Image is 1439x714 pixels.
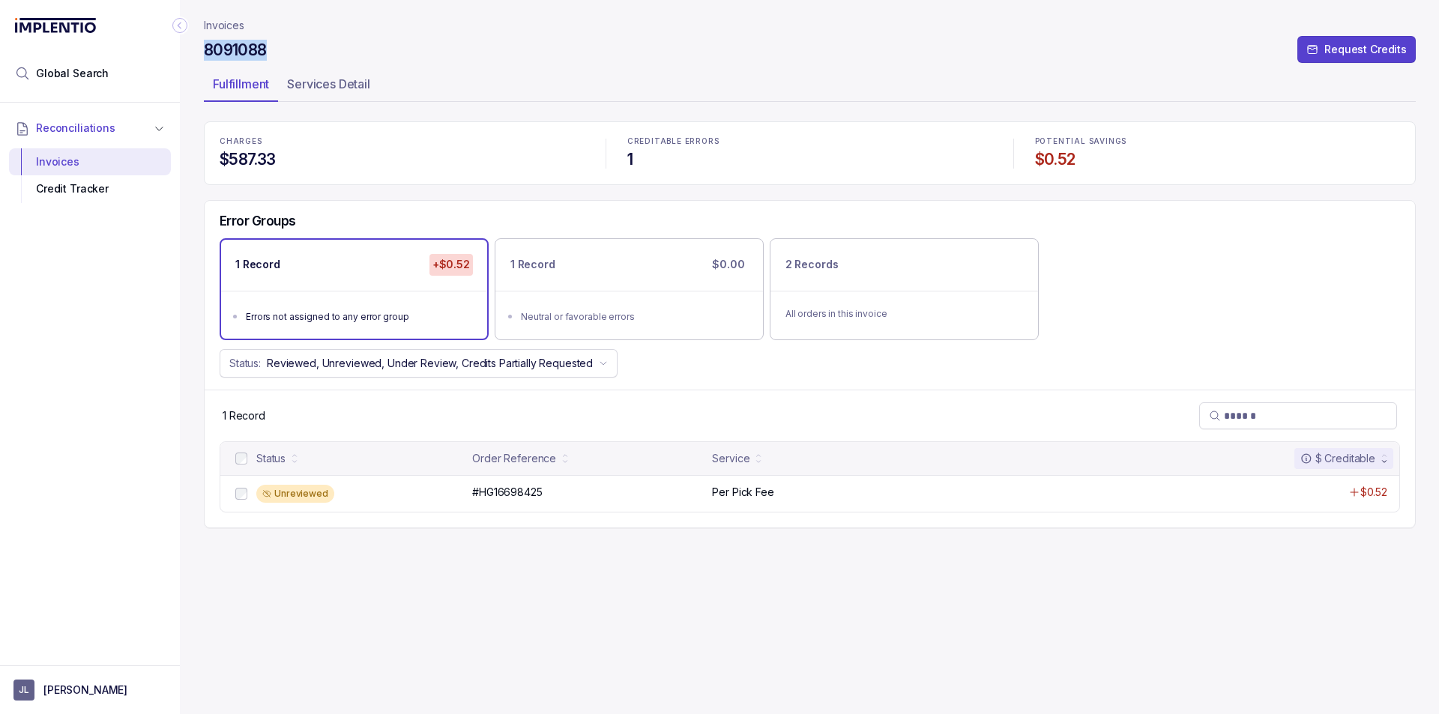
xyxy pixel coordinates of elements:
h4: $0.52 [1035,149,1400,170]
span: Reconciliations [36,121,115,136]
div: Credit Tracker [21,175,159,202]
div: Service [712,451,749,466]
p: $0.00 [709,254,747,275]
div: Reconciliations [9,145,171,206]
div: Errors not assigned to any error group [246,309,471,324]
div: Remaining page entries [223,408,265,423]
div: Unreviewed [256,485,334,503]
li: Tab Services Detail [278,72,379,102]
p: Per Pick Fee [712,485,773,500]
nav: breadcrumb [204,18,244,33]
h5: Error Groups [220,213,296,229]
ul: Tab Group [204,72,1416,102]
p: +$0.52 [429,254,473,275]
p: 1 Record [235,257,280,272]
div: Neutral or favorable errors [521,309,746,324]
div: $ Creditable [1300,451,1375,466]
p: Services Detail [287,75,370,93]
li: Tab Fulfillment [204,72,278,102]
p: Fulfillment [213,75,269,93]
p: CHARGES [220,137,585,146]
h4: 8091088 [204,40,267,61]
span: Global Search [36,66,109,81]
div: Collapse Icon [171,16,189,34]
p: CREDITABLE ERRORS [627,137,992,146]
p: 2 Records [785,257,839,272]
div: Order Reference [472,451,556,466]
a: Invoices [204,18,244,33]
button: User initials[PERSON_NAME] [13,680,166,701]
p: 1 Record [223,408,265,423]
button: Status:Reviewed, Unreviewed, Under Review, Credits Partially Requested [220,349,618,378]
p: #HG16698425 [472,485,542,500]
span: User initials [13,680,34,701]
p: $0.52 [1360,485,1387,500]
p: POTENTIAL SAVINGS [1035,137,1400,146]
h4: 1 [627,149,992,170]
p: [PERSON_NAME] [43,683,127,698]
p: 1 Record [510,257,555,272]
p: Status: [229,356,261,371]
p: All orders in this invoice [785,306,1023,321]
input: checkbox-checkbox [235,453,247,465]
button: Reconciliations [9,112,171,145]
button: Request Credits [1297,36,1416,63]
p: Reviewed, Unreviewed, Under Review, Credits Partially Requested [267,356,593,371]
p: Request Credits [1324,42,1407,57]
div: Status [256,451,286,466]
div: Invoices [21,148,159,175]
input: checkbox-checkbox [235,488,247,500]
h4: $587.33 [220,149,585,170]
